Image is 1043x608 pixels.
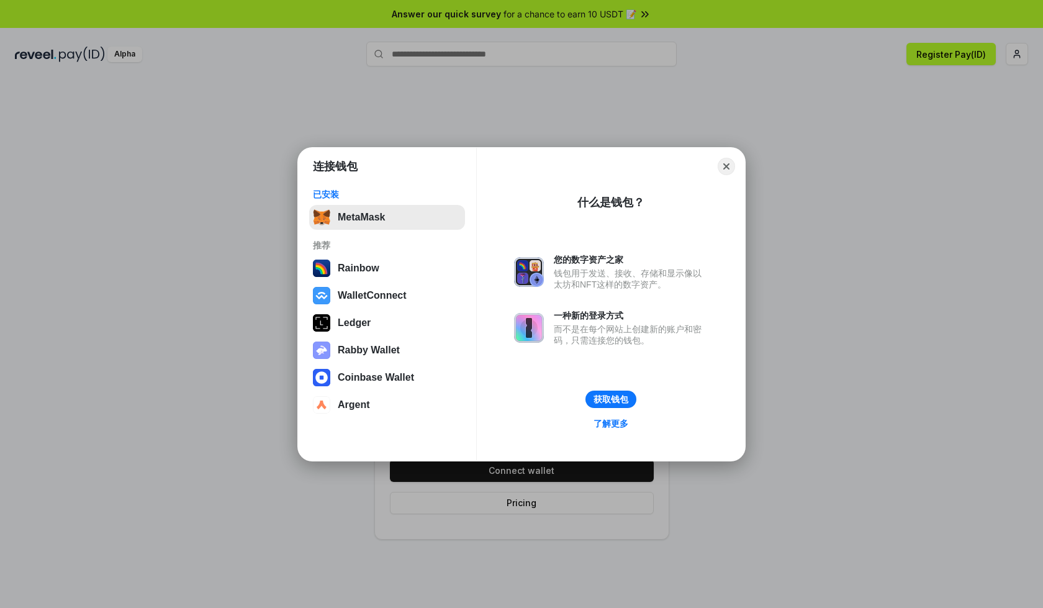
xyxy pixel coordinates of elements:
[309,392,465,417] button: Argent
[309,365,465,390] button: Coinbase Wallet
[338,290,407,301] div: WalletConnect
[313,189,461,200] div: 已安装
[514,257,544,287] img: svg+xml,%3Csvg%20xmlns%3D%22http%3A%2F%2Fwww.w3.org%2F2000%2Fsvg%22%20fill%3D%22none%22%20viewBox...
[309,205,465,230] button: MetaMask
[313,209,330,226] img: svg+xml,%3Csvg%20fill%3D%22none%22%20height%3D%2233%22%20viewBox%3D%220%200%2035%2033%22%20width%...
[586,415,636,432] a: 了解更多
[554,310,708,321] div: 一种新的登录方式
[338,212,385,223] div: MetaMask
[594,394,628,405] div: 获取钱包
[313,396,330,414] img: svg+xml,%3Csvg%20width%3D%2228%22%20height%3D%2228%22%20viewBox%3D%220%200%2028%2028%22%20fill%3D...
[338,345,400,356] div: Rabby Wallet
[338,317,371,329] div: Ledger
[338,372,414,383] div: Coinbase Wallet
[585,391,636,408] button: 获取钱包
[718,158,735,175] button: Close
[309,256,465,281] button: Rainbow
[594,418,628,429] div: 了解更多
[313,342,330,359] img: svg+xml,%3Csvg%20xmlns%3D%22http%3A%2F%2Fwww.w3.org%2F2000%2Fsvg%22%20fill%3D%22none%22%20viewBox...
[313,369,330,386] img: svg+xml,%3Csvg%20width%3D%2228%22%20height%3D%2228%22%20viewBox%3D%220%200%2028%2028%22%20fill%3D...
[313,314,330,332] img: svg+xml,%3Csvg%20xmlns%3D%22http%3A%2F%2Fwww.w3.org%2F2000%2Fsvg%22%20width%3D%2228%22%20height%3...
[338,399,370,411] div: Argent
[554,268,708,290] div: 钱包用于发送、接收、存储和显示像以太坊和NFT这样的数字资产。
[309,283,465,308] button: WalletConnect
[577,195,644,210] div: 什么是钱包？
[309,338,465,363] button: Rabby Wallet
[313,260,330,277] img: svg+xml,%3Csvg%20width%3D%22120%22%20height%3D%22120%22%20viewBox%3D%220%200%20120%20120%22%20fil...
[313,159,358,174] h1: 连接钱包
[313,287,330,304] img: svg+xml,%3Csvg%20width%3D%2228%22%20height%3D%2228%22%20viewBox%3D%220%200%2028%2028%22%20fill%3D...
[514,313,544,343] img: svg+xml,%3Csvg%20xmlns%3D%22http%3A%2F%2Fwww.w3.org%2F2000%2Fsvg%22%20fill%3D%22none%22%20viewBox...
[554,254,708,265] div: 您的数字资产之家
[309,311,465,335] button: Ledger
[338,263,379,274] div: Rainbow
[554,324,708,346] div: 而不是在每个网站上创建新的账户和密码，只需连接您的钱包。
[313,240,461,251] div: 推荐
